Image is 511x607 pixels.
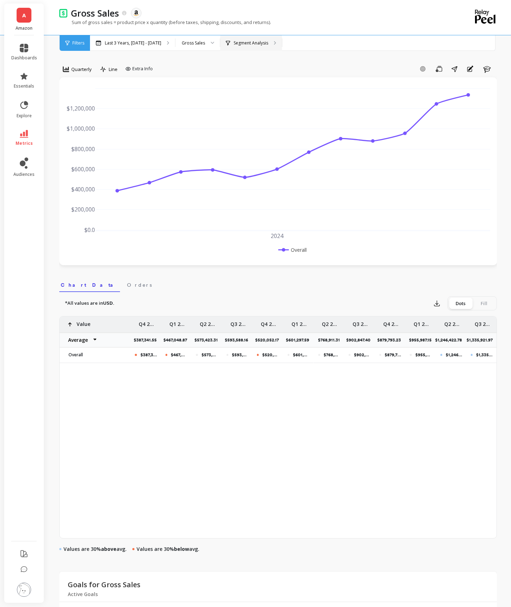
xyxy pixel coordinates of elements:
[234,40,268,46] p: Segment Analysis
[17,583,31,597] img: profile picture
[68,591,140,597] p: Active Goals
[64,352,126,358] p: Overall
[291,316,309,328] p: Q1 2024
[194,337,222,343] p: $573,423.31
[64,546,127,553] p: Values are 30% avg.
[476,352,493,358] p: $1,335,922
[200,316,218,328] p: Q2 2023
[65,300,114,307] p: *All values are in
[61,281,119,288] span: Chart Data
[262,352,278,358] p: $520,052
[127,281,152,288] span: Orders
[435,337,466,343] p: $1,246,422.78
[103,300,114,306] strong: USD.
[444,316,462,328] p: Q2 2025
[467,337,497,343] p: $1,335,921.97
[171,352,187,358] p: $467,049
[59,19,271,25] p: Sum of gross sales = product price x quantity (before taxes, shipping, discounts, and returns).
[377,337,405,343] p: $879,793.23
[354,352,370,358] p: $902,847
[346,337,375,343] p: $902,847.40
[318,337,344,343] p: $768,911.31
[353,316,371,328] p: Q3 2024
[133,10,139,16] img: api.amazon.svg
[71,66,92,73] span: Quarterly
[140,352,157,358] p: $387,342
[232,352,248,358] p: $593,588
[11,55,37,61] span: dashboards
[230,316,248,328] p: Q3 2023
[139,316,157,328] p: Q4 2022
[255,337,283,343] p: $520,052.17
[446,352,462,358] p: $1,246,423
[324,352,340,358] p: $768,911
[472,298,495,309] div: Fill
[322,316,340,328] p: Q2 2024
[13,172,35,177] span: audiences
[59,276,497,292] nav: Tabs
[77,316,90,328] p: Value
[101,546,116,552] strong: above
[109,66,118,73] span: Line
[202,352,218,358] p: $573,423
[415,352,432,358] p: $955,987
[17,113,32,119] span: explore
[59,8,67,17] img: header icon
[261,316,279,328] p: Q4 2023
[163,337,191,343] p: $467,048.87
[71,7,119,19] p: Gross Sales
[174,546,189,552] strong: below
[225,337,252,343] p: $593,588.16
[68,578,140,591] p: Goals for Gross Sales
[22,11,26,19] span: A
[169,316,187,328] p: Q1 2023
[286,337,313,343] p: $601,297.59
[449,298,472,309] div: Dots
[72,40,84,46] span: Filters
[132,65,153,72] span: Extra Info
[475,316,493,328] p: Q3 2025
[134,337,161,343] p: $387,341.55
[414,316,432,328] p: Q1 2025
[137,546,199,553] p: Values are 30% avg.
[16,141,33,146] span: metrics
[14,83,34,89] span: essentials
[409,337,436,343] p: $955,987.15
[11,25,37,31] p: Amazon
[293,352,309,358] p: $601,298
[182,40,205,46] div: Gross Sales
[105,40,161,46] p: Last 3 Years, [DATE] - [DATE]
[385,352,401,358] p: $879,793
[383,316,401,328] p: Q4 2024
